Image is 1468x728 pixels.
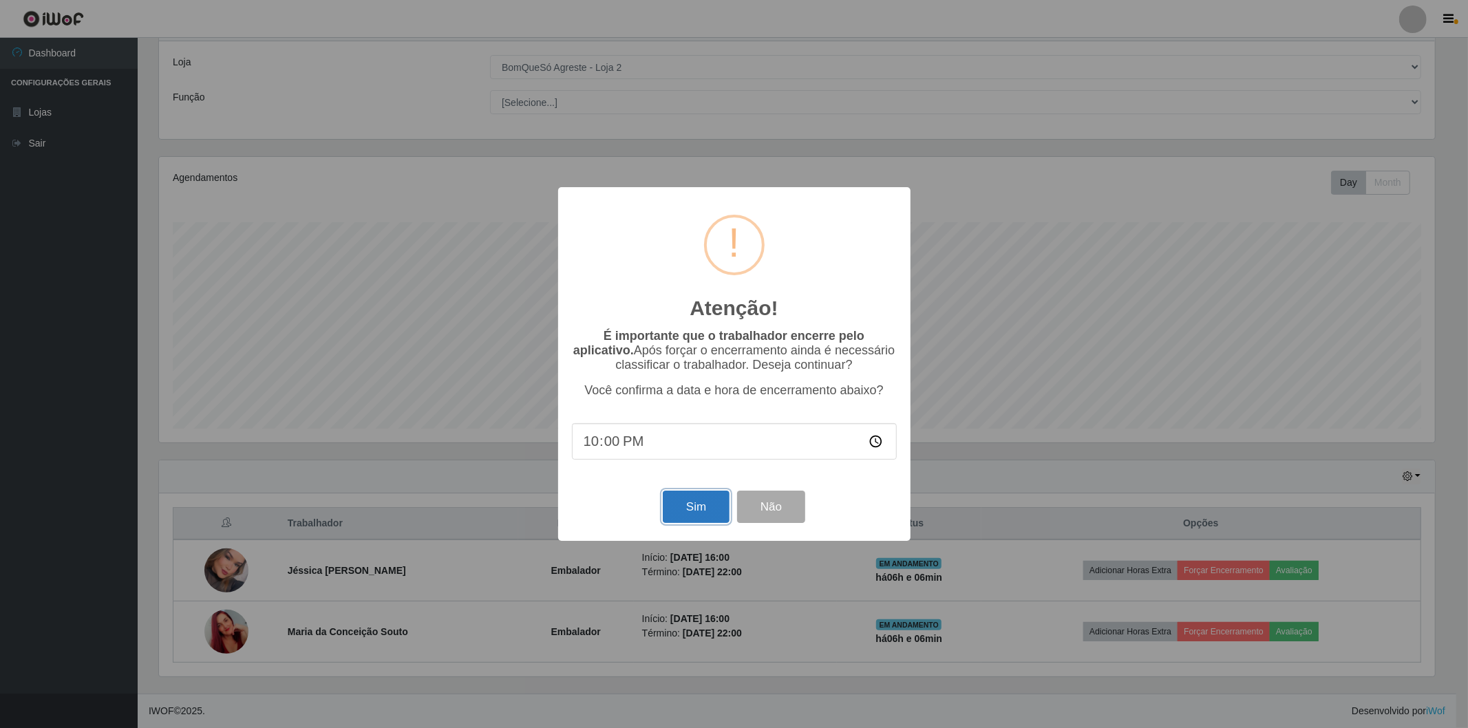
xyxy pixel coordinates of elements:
p: Você confirma a data e hora de encerramento abaixo? [572,383,897,398]
b: É importante que o trabalhador encerre pelo aplicativo. [573,329,864,357]
button: Sim [663,491,730,523]
p: Após forçar o encerramento ainda é necessário classificar o trabalhador. Deseja continuar? [572,329,897,372]
button: Não [737,491,805,523]
h2: Atenção! [690,296,778,321]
